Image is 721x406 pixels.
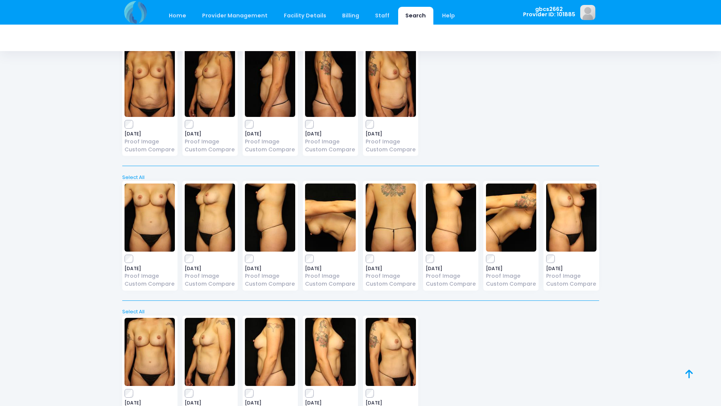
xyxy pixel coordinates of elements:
[276,7,333,25] a: Facility Details
[486,266,536,271] span: [DATE]
[185,318,235,386] img: image
[162,7,194,25] a: Home
[546,184,596,252] img: image
[366,318,416,386] img: image
[245,49,295,117] img: image
[366,138,416,146] a: Proof Image
[245,184,295,252] img: image
[305,318,355,386] img: image
[546,280,596,288] a: Custom Compare
[366,280,416,288] a: Custom Compare
[125,266,175,271] span: [DATE]
[125,280,175,288] a: Custom Compare
[245,280,295,288] a: Custom Compare
[125,49,175,117] img: image
[120,174,601,181] a: Select All
[434,7,462,25] a: Help
[125,146,175,154] a: Custom Compare
[125,272,175,280] a: Proof Image
[185,272,235,280] a: Proof Image
[366,49,416,117] img: image
[125,132,175,136] span: [DATE]
[245,401,295,405] span: [DATE]
[366,401,416,405] span: [DATE]
[125,138,175,146] a: Proof Image
[185,401,235,405] span: [DATE]
[305,184,355,252] img: image
[368,7,397,25] a: Staff
[185,49,235,117] img: image
[366,146,416,154] a: Custom Compare
[120,308,601,316] a: Select All
[546,272,596,280] a: Proof Image
[366,132,416,136] span: [DATE]
[305,132,355,136] span: [DATE]
[305,280,355,288] a: Custom Compare
[185,132,235,136] span: [DATE]
[245,318,295,386] img: image
[185,184,235,252] img: image
[546,266,596,271] span: [DATE]
[305,138,355,146] a: Proof Image
[305,49,355,117] img: image
[398,7,433,25] a: Search
[185,266,235,271] span: [DATE]
[366,266,416,271] span: [DATE]
[366,184,416,252] img: image
[245,272,295,280] a: Proof Image
[305,146,355,154] a: Custom Compare
[335,7,366,25] a: Billing
[245,132,295,136] span: [DATE]
[245,146,295,154] a: Custom Compare
[366,272,416,280] a: Proof Image
[523,6,575,17] span: gbcs2662 Provider ID: 101885
[305,401,355,405] span: [DATE]
[486,272,536,280] a: Proof Image
[486,280,536,288] a: Custom Compare
[185,146,235,154] a: Custom Compare
[426,266,476,271] span: [DATE]
[305,272,355,280] a: Proof Image
[195,7,275,25] a: Provider Management
[305,266,355,271] span: [DATE]
[426,184,476,252] img: image
[125,184,175,252] img: image
[486,184,536,252] img: image
[580,5,595,20] img: image
[245,266,295,271] span: [DATE]
[185,280,235,288] a: Custom Compare
[245,138,295,146] a: Proof Image
[426,280,476,288] a: Custom Compare
[185,138,235,146] a: Proof Image
[125,401,175,405] span: [DATE]
[426,272,476,280] a: Proof Image
[125,318,175,386] img: image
